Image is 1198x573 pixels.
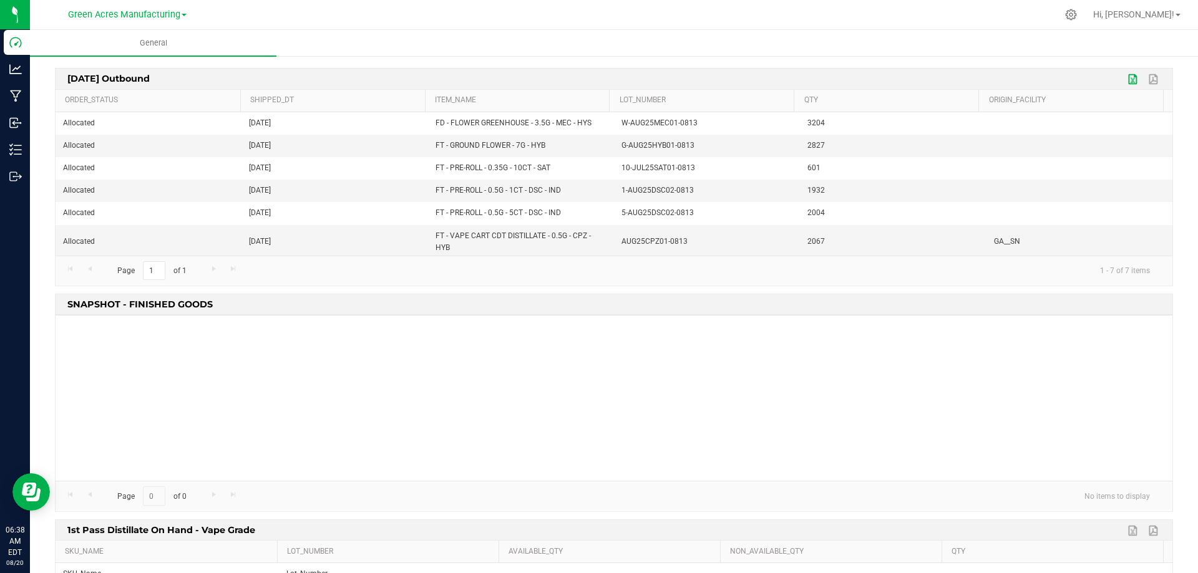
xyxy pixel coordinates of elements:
a: item_name [435,95,605,105]
td: FT - PRE-ROLL - 0.5G - 5CT - DSC - IND [428,202,614,224]
td: 2067 [800,225,986,259]
inline-svg: Manufacturing [9,90,22,102]
td: FD - FLOWER GREENHOUSE - 3.5G - MEC - HYS [428,112,614,135]
td: 601 [800,157,986,180]
a: Origin_Facility [989,95,1159,105]
td: G-AUG25HYB01-0813 [614,135,800,157]
a: Export to PDF [1145,522,1164,539]
a: Export to PDF [1145,71,1164,87]
td: Allocated [56,157,241,180]
td: [DATE] [241,157,427,180]
iframe: Resource center [12,473,50,511]
inline-svg: Outbound [9,170,22,183]
td: [DATE] [241,225,427,259]
span: 1 - 7 of 7 items [1090,261,1160,280]
span: Hi, [PERSON_NAME]! [1093,9,1174,19]
span: Green Acres Manufacturing [68,9,180,20]
inline-svg: Analytics [9,63,22,75]
td: 1-AUG25DSC02-0813 [614,180,800,202]
inline-svg: Inbound [9,117,22,129]
span: [DATE] Outbound [64,69,153,88]
td: [DATE] [241,202,427,224]
td: [DATE] [241,180,427,202]
p: 06:38 AM EDT [6,524,24,558]
a: Qty [952,547,1158,557]
a: Order_Status [65,95,235,105]
span: Page of 0 [107,486,197,506]
td: FT - PRE-ROLL - 0.5G - 1CT - DSC - IND [428,180,614,202]
a: Available_Qty [509,547,715,557]
td: Allocated [56,225,241,259]
a: Shipped_dt [250,95,420,105]
input: 1 [143,261,165,281]
td: GA__SN [986,225,1172,259]
td: Allocated [56,180,241,202]
inline-svg: Inventory [9,143,22,156]
td: Allocated [56,135,241,157]
td: 2827 [800,135,986,157]
a: SKU_Name [65,547,272,557]
a: qty [804,95,974,105]
span: General [123,37,184,49]
p: 08/20 [6,558,24,567]
td: Allocated [56,112,241,135]
td: FT - GROUND FLOWER - 7G - HYB [428,135,614,157]
inline-svg: Dashboard [9,36,22,49]
span: SNAPSHOT - FINISHED GOODS [64,294,217,314]
div: Manage settings [1063,9,1079,21]
a: Lot_Number [287,547,494,557]
td: Allocated [56,202,241,224]
a: lot_number [620,95,789,105]
span: Page of 1 [107,261,197,281]
a: Non_Available_Qty [730,547,937,557]
td: [DATE] [241,112,427,135]
td: [DATE] [241,135,427,157]
td: 5-AUG25DSC02-0813 [614,202,800,224]
td: W-AUG25MEC01-0813 [614,112,800,135]
a: Export to Excel [1124,71,1143,87]
td: 1932 [800,180,986,202]
span: No items to display [1074,486,1160,505]
span: 1st Pass Distillate on Hand - Vape Grade [64,520,259,539]
td: 10-JUL25SAT01-0813 [614,157,800,180]
td: 2004 [800,202,986,224]
a: General [30,30,276,56]
td: FT - PRE-ROLL - 0.35G - 10CT - SAT [428,157,614,180]
a: Export to Excel [1124,522,1143,539]
td: FT - VAPE CART CDT DISTILLATE - 0.5G - CPZ - HYB [428,225,614,259]
td: AUG25CPZ01-0813 [614,225,800,259]
td: 3204 [800,112,986,135]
